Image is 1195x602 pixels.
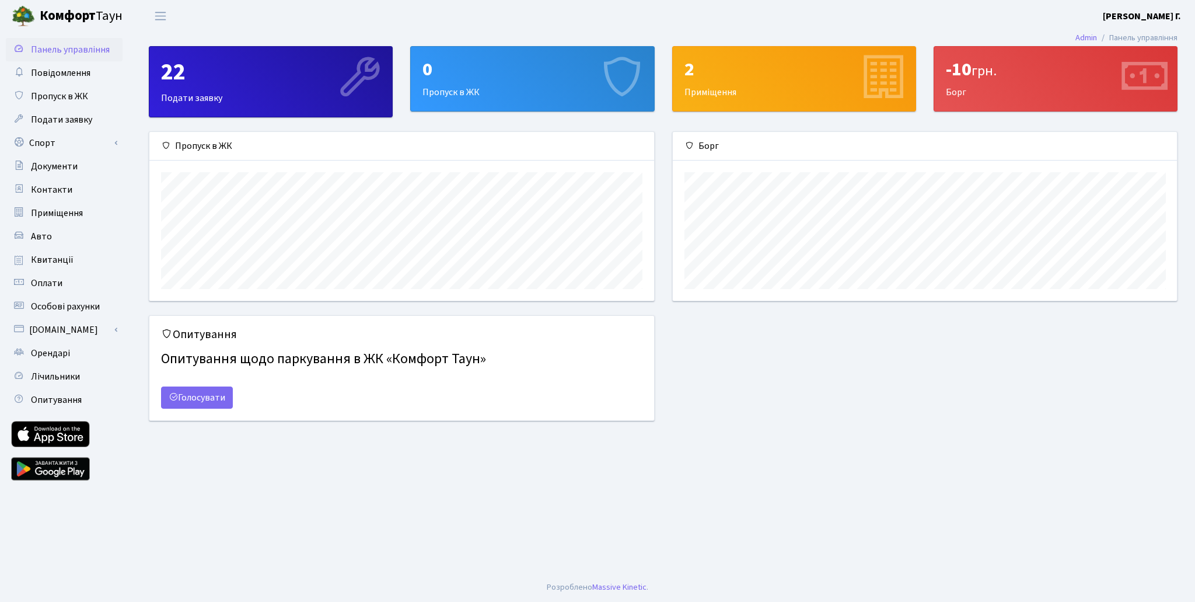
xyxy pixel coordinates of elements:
[6,225,123,248] a: Авто
[31,253,74,266] span: Квитанції
[6,178,123,201] a: Контакти
[31,394,82,406] span: Опитування
[946,58,1165,81] div: -10
[672,46,916,112] a: 2Приміщення
[40,6,123,26] span: Таун
[149,46,393,117] a: 22Подати заявку
[673,47,916,111] div: Приміщення
[6,61,123,85] a: Повідомлення
[684,58,904,81] div: 2
[592,581,647,593] a: Massive Kinetic
[31,207,83,220] span: Приміщення
[1103,10,1181,23] b: [PERSON_NAME] Г.
[6,201,123,225] a: Приміщення
[161,328,642,342] h5: Опитування
[1075,32,1097,44] a: Admin
[31,277,62,290] span: Оплати
[6,365,123,388] a: Лічильники
[6,342,123,365] a: Орендарі
[31,90,88,103] span: Пропуск в ЖК
[31,370,80,383] span: Лічильники
[934,47,1177,111] div: Борг
[6,248,123,272] a: Квитанції
[6,295,123,318] a: Особові рахунки
[31,67,90,79] span: Повідомлення
[1097,32,1177,44] li: Панель управління
[31,300,100,313] span: Особові рахунки
[6,318,123,342] a: [DOMAIN_NAME]
[6,155,123,178] a: Документи
[411,47,654,111] div: Пропуск в ЖК
[161,346,642,373] h4: Опитування щодо паркування в ЖК «Комфорт Таун»
[422,58,642,81] div: 0
[31,43,110,56] span: Панель управління
[547,581,648,594] div: .
[6,131,123,155] a: Спорт
[161,58,380,86] div: 22
[31,230,52,243] span: Авто
[31,160,78,173] span: Документи
[31,113,92,126] span: Подати заявку
[1103,9,1181,23] a: [PERSON_NAME] Г.
[6,388,123,412] a: Опитування
[1058,26,1195,50] nav: breadcrumb
[31,183,72,196] span: Контакти
[6,85,123,108] a: Пропуск в ЖК
[972,61,997,81] span: грн.
[146,6,175,26] button: Переключити навігацію
[6,108,123,131] a: Подати заявку
[40,6,96,25] b: Комфорт
[161,387,233,409] a: Голосувати
[31,347,70,360] span: Орендарі
[547,581,592,593] a: Розроблено
[149,47,392,117] div: Подати заявку
[410,46,654,112] a: 0Пропуск в ЖК
[6,38,123,61] a: Панель управління
[6,272,123,295] a: Оплати
[149,132,654,161] div: Пропуск в ЖК
[12,5,35,28] img: logo.png
[673,132,1177,161] div: Борг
